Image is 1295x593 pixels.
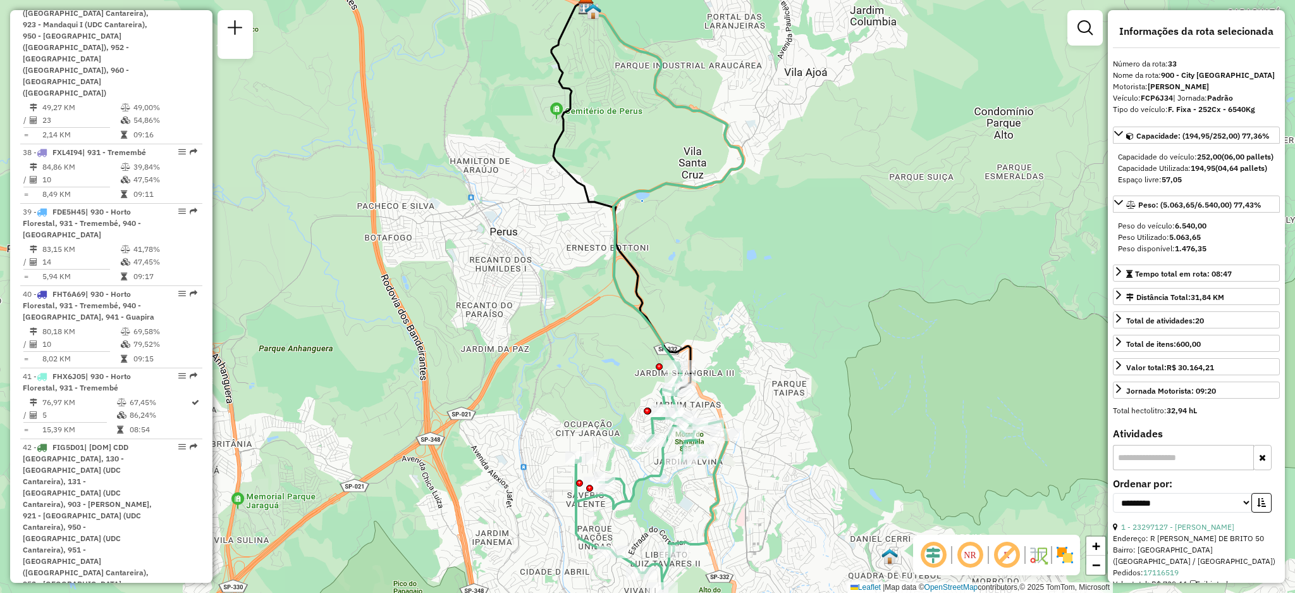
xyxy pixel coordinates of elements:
span: | 930 - Horto Florestal, 931 - Tremembé, 940 - [GEOGRAPHIC_DATA] [23,207,141,239]
strong: FCP6J34 [1141,93,1173,103]
div: Bairro: [GEOGRAPHIC_DATA] ([GEOGRAPHIC_DATA] / [GEOGRAPHIC_DATA]) [1113,544,1280,567]
span: FXL4I94 [52,147,82,157]
div: Peso disponível: [1118,243,1275,254]
div: Nome da rota: [1113,70,1280,81]
span: 41 - [23,371,131,392]
div: Map data © contributors,© 2025 TomTom, Microsoft [847,582,1113,593]
em: Opções [178,290,186,297]
td: 84,86 KM [42,161,120,173]
i: Tempo total em rota [121,273,127,280]
span: 38 - [23,147,146,157]
td: = [23,423,29,436]
td: 47,54% [133,173,197,186]
a: Jornada Motorista: 09:20 [1113,382,1280,399]
strong: 900 - City [GEOGRAPHIC_DATA] [1161,70,1275,80]
td: 80,18 KM [42,325,120,338]
em: Rota exportada [190,443,197,451]
td: 5 [42,409,116,421]
i: Distância Total [30,246,37,253]
td: 09:11 [133,188,197,201]
div: Distância Total: [1126,292,1224,303]
em: Opções [178,443,186,451]
td: 76,97 KM [42,396,116,409]
strong: 600,00 [1176,339,1201,349]
strong: 5.063,65 [1169,232,1201,242]
a: OpenStreetMap [924,583,978,592]
span: | 930 - Horto Florestal, 931 - Tremembé, 940 - [GEOGRAPHIC_DATA], 941 - Guapira [23,289,154,321]
span: | [883,583,885,592]
a: Total de atividades:20 [1113,311,1280,328]
a: Leaflet [850,583,881,592]
td: 39,84% [133,161,197,173]
div: Espaço livre: [1118,174,1275,185]
td: 10 [42,338,120,351]
span: 39 - [23,207,141,239]
td: 86,24% [129,409,190,421]
a: Exibir filtros [1072,15,1098,41]
td: 47,45% [133,256,197,268]
div: Motorista: [1113,81,1280,92]
h4: Informações da rota selecionada [1113,25,1280,37]
strong: R$ 30.164,21 [1167,363,1214,372]
span: Capacidade: (194,95/252,00) 77,36% [1136,131,1270,140]
em: Opções [178,148,186,156]
div: Pedidos: [1113,567,1280,578]
div: Peso Utilizado: [1118,232,1275,243]
span: | 931 - Tremembé [82,147,146,157]
span: | [DOM] CDD [GEOGRAPHIC_DATA], 130 - [GEOGRAPHIC_DATA] (UDC Cantareira), 131 - [GEOGRAPHIC_DATA] ... [23,442,152,589]
a: Peso: (5.063,65/6.540,00) 77,43% [1113,196,1280,213]
i: % de utilização da cubagem [121,116,130,124]
i: Distância Total [30,163,37,171]
span: Exibir rótulo [991,540,1022,570]
em: Rota exportada [190,290,197,297]
span: Peso do veículo: [1118,221,1206,230]
span: + [1092,538,1100,554]
i: % de utilização da cubagem [117,411,126,419]
span: − [1092,557,1100,573]
label: Ordenar por: [1113,476,1280,491]
i: Tempo total em rota [121,190,127,198]
span: Ocultar NR [955,540,985,570]
a: Valor total:R$ 30.164,21 [1113,358,1280,375]
td: 8,49 KM [42,188,120,201]
span: Peso: (5.063,65/6.540,00) 77,43% [1138,200,1261,209]
img: Fluxo de ruas [1028,545,1048,565]
div: Valor total: [1126,362,1214,373]
strong: 20 [1195,316,1204,325]
td: 10 [42,173,120,186]
i: Total de Atividades [30,411,37,419]
i: % de utilização do peso [121,328,130,335]
td: = [23,353,29,365]
td: 2,14 KM [42,128,120,141]
td: 15,39 KM [42,423,116,436]
strong: (04,64 pallets) [1215,163,1267,173]
i: % de utilização da cubagem [121,340,130,348]
td: 49,27 KM [42,101,120,114]
a: Distância Total:31,84 KM [1113,288,1280,305]
td: 09:16 [133,128,197,141]
span: 31,84 KM [1191,292,1224,302]
i: Total de Atividades [30,116,37,124]
div: Total de itens: [1126,339,1201,350]
strong: F. Fixa - 252Cx - 6540Kg [1168,104,1255,114]
em: Rota exportada [190,208,197,215]
strong: Padrão [1207,93,1233,103]
i: % de utilização do peso [121,104,130,111]
td: 09:15 [133,353,197,365]
div: Capacidade Utilizada: [1118,163,1275,174]
span: Tempo total em rota: 08:47 [1135,269,1232,278]
strong: 194,95 [1191,163,1215,173]
span: FHX6J05 [52,371,85,381]
span: Exibir todos [1190,579,1236,589]
i: % de utilização da cubagem [121,176,130,184]
button: Ordem crescente [1251,493,1272,513]
td: / [23,409,29,421]
td: 14 [42,256,120,268]
a: Zoom out [1086,556,1105,575]
strong: 32,94 hL [1167,406,1197,415]
td: 23 [42,114,120,127]
td: 79,52% [133,338,197,351]
div: Capacidade: (194,95/252,00) 77,36% [1113,146,1280,190]
div: Total hectolitro: [1113,405,1280,416]
a: Total de itens:600,00 [1113,335,1280,352]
